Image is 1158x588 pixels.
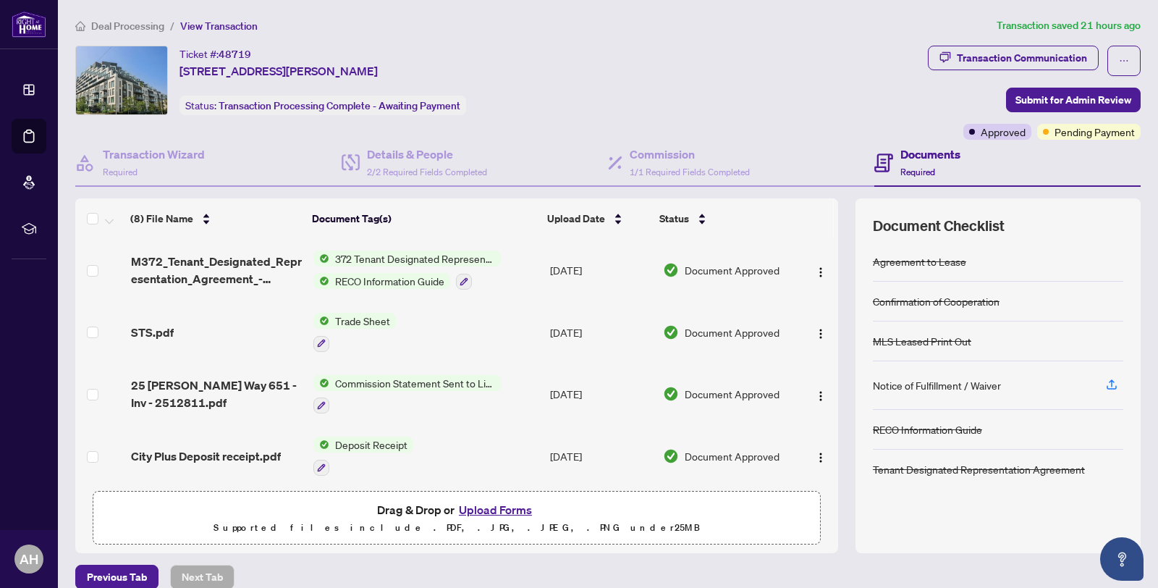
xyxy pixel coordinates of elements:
span: Upload Date [547,211,605,227]
button: Logo [809,259,832,282]
button: Upload Forms [455,500,536,519]
li: / [170,17,174,34]
span: RECO Information Guide [329,273,450,289]
article: Transaction saved 21 hours ago [997,17,1141,34]
img: Document Status [663,262,679,278]
div: RECO Information Guide [873,421,982,437]
div: Confirmation of Cooperation [873,293,999,309]
button: Logo [809,321,832,344]
th: Status [654,198,794,239]
button: Logo [809,382,832,406]
img: Status Icon [313,251,329,266]
span: Trade Sheet [329,313,396,329]
img: Logo [815,266,827,278]
button: Open asap [1100,537,1144,581]
p: Supported files include .PDF, .JPG, .JPEG, .PNG under 25 MB [102,519,811,537]
span: Required [900,167,935,177]
img: Document Status [663,448,679,464]
span: 372 Tenant Designated Representation Agreement - Authority for Lease or Purchase [329,251,501,266]
span: Document Approved [685,448,779,464]
span: Deposit Receipt [329,437,413,453]
button: Status IconCommission Statement Sent to Listing Brokerage [313,375,501,414]
span: ellipsis [1119,56,1129,66]
h4: Documents [900,146,960,163]
button: Submit for Admin Review [1006,88,1141,112]
img: Document Status [663,324,679,340]
img: Status Icon [313,313,329,329]
span: Pending Payment [1055,124,1135,140]
button: Status Icon372 Tenant Designated Representation Agreement - Authority for Lease or PurchaseStatus... [313,251,501,290]
img: Logo [815,390,827,402]
div: Agreement to Lease [873,253,966,269]
span: Document Approved [685,262,779,278]
span: Document Approved [685,386,779,402]
th: Upload Date [541,198,654,239]
img: Status Icon [313,273,329,289]
img: Logo [815,328,827,340]
td: [DATE] [544,301,657,364]
th: Document Tag(s) [306,198,541,239]
span: 48719 [219,48,251,61]
span: View Transaction [180,20,258,33]
th: (8) File Name [124,198,306,239]
span: Submit for Admin Review [1015,88,1131,112]
span: Document Checklist [873,216,1005,236]
span: Drag & Drop or [377,500,536,519]
span: M372_Tenant_Designated_Representation_Agreement_-_PropTx-[PERSON_NAME].pdf [131,253,302,287]
button: Logo [809,445,832,468]
span: Status [659,211,689,227]
div: Tenant Designated Representation Agreement [873,461,1085,477]
img: IMG-C12322905_1.jpg [76,46,167,114]
img: Document Status [663,386,679,402]
td: [DATE] [544,239,657,301]
span: Approved [981,124,1026,140]
img: Status Icon [313,437,329,453]
span: City Plus Deposit receipt.pdf [131,448,281,465]
td: [DATE] [544,425,657,487]
span: Commission Statement Sent to Listing Brokerage [329,375,501,391]
span: Deal Processing [91,20,164,33]
span: 25 [PERSON_NAME] Way 651 - Inv - 2512811.pdf [131,377,302,411]
div: Status: [179,96,466,115]
div: MLS Leased Print Out [873,333,971,349]
span: home [75,21,85,31]
span: Transaction Processing Complete - Awaiting Payment [219,99,460,112]
img: Logo [815,452,827,463]
span: Required [103,167,138,177]
span: Drag & Drop orUpload FormsSupported files include .PDF, .JPG, .JPEG, .PNG under25MB [93,492,820,545]
span: 1/1 Required Fields Completed [630,167,750,177]
h4: Details & People [367,146,487,163]
div: Notice of Fulfillment / Waiver [873,377,1001,393]
div: Transaction Communication [957,46,1087,70]
span: AH [20,549,38,569]
div: Ticket #: [179,46,251,62]
img: Status Icon [313,375,329,391]
h4: Commission [630,146,750,163]
span: (8) File Name [130,211,193,227]
img: logo [12,11,46,38]
h4: Transaction Wizard [103,146,205,163]
button: Transaction Communication [928,46,1099,70]
td: [DATE] [544,364,657,426]
span: Document Approved [685,324,779,340]
span: [STREET_ADDRESS][PERSON_NAME] [179,62,378,80]
button: Status IconTrade Sheet [313,313,396,352]
span: 2/2 Required Fields Completed [367,167,487,177]
button: Status IconDeposit Receipt [313,437,413,476]
span: STS.pdf [131,324,174,341]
